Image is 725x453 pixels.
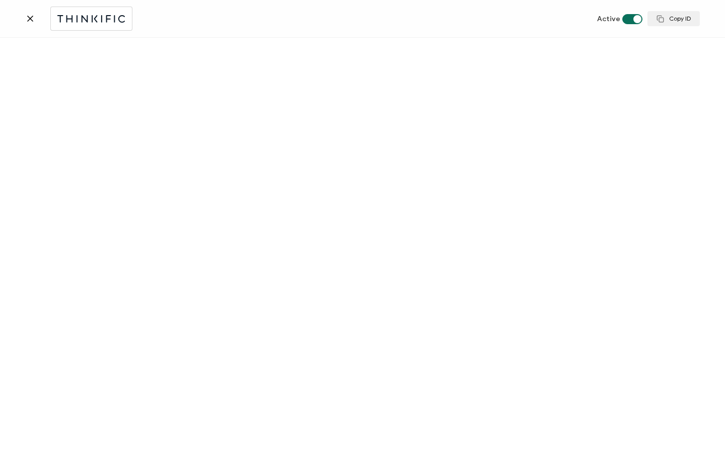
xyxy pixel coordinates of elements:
img: thinkific.svg [56,13,127,25]
button: Copy ID [647,11,700,26]
span: Copy ID [657,15,691,23]
iframe: Chat Widget [675,405,725,453]
span: Active [597,15,620,23]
